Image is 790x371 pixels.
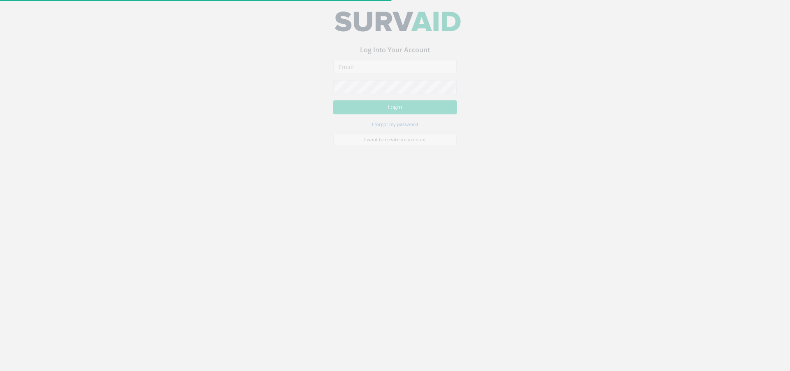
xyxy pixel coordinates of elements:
[333,52,457,59] h3: Log Into Your Account
[333,65,457,79] input: Email
[333,105,457,119] button: Login
[372,126,418,133] a: I forgot my password
[333,139,457,151] a: I want to create an account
